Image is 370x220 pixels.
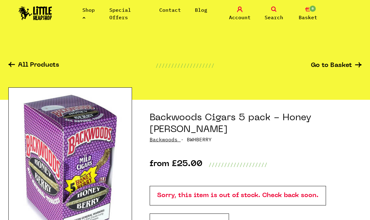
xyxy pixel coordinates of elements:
a: Special Offers [109,7,131,20]
a: Search [258,7,289,21]
img: Little Head Shop Logo [19,6,52,20]
h1: Backwoods Cigars 5 pack - Honey [PERSON_NAME] [150,112,362,136]
a: All Products [8,62,59,69]
p: from £25.00 [150,161,202,168]
span: Basket [299,14,317,21]
a: Backwoods [150,136,178,143]
p: /////////////////// [209,161,267,168]
a: Go to Basket [311,62,362,69]
a: Contact [159,7,181,13]
a: Shop [82,7,95,20]
span: Search [265,14,283,21]
span: Account [229,14,251,21]
p: /////////////////// [156,62,214,69]
p: Sorry, this item is out of stock. Check back soon. [150,186,326,205]
a: 0 Basket [293,7,324,21]
a: Blog [195,7,207,13]
p: · BWHBERRY [150,136,362,143]
span: 0 [309,5,316,12]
